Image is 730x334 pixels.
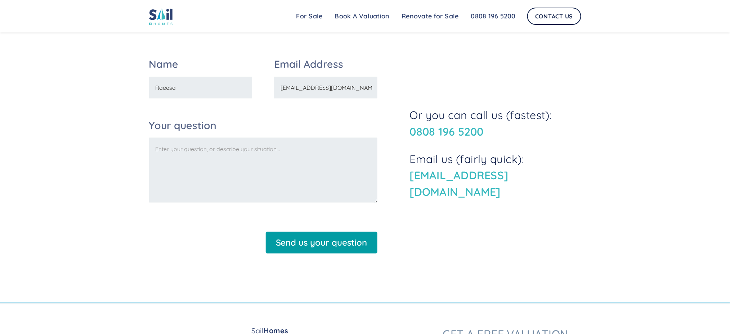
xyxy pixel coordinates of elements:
input: Your email... [274,77,377,98]
img: sail home logo colored [149,7,173,25]
a: 0808 196 5200 [465,9,522,23]
a: Book A Valuation [329,9,396,23]
label: Email Address [274,59,377,69]
a: 0808 196 5200 [410,125,484,139]
p: Or you can call us (fastest): [410,107,581,140]
form: Email Form [149,59,377,254]
label: Your question [149,120,377,131]
p: Email us (fairly quick): [410,151,581,201]
a: [EMAIL_ADDRESS][DOMAIN_NAME] [410,168,509,199]
input: Send us your question [266,232,377,254]
input: Your full name... [149,77,252,98]
a: Contact Us [527,8,581,25]
a: Renovate for Sale [396,9,465,23]
label: Name [149,59,252,69]
a: For Sale [290,9,329,23]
